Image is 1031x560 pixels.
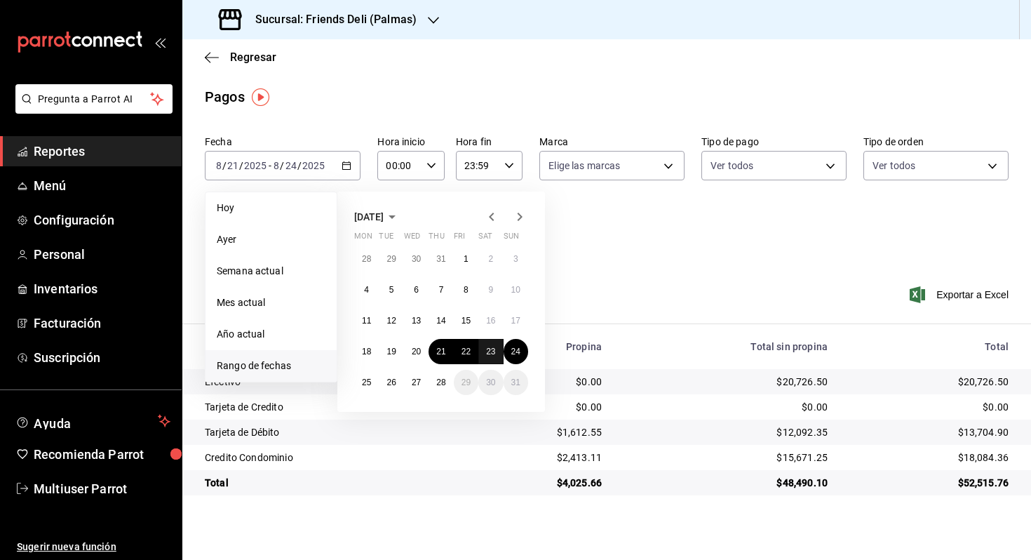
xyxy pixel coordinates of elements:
[486,378,495,387] abbr: August 30, 2025
[205,400,448,414] div: Tarjeta de Credito
[354,277,379,302] button: August 4, 2025
[379,370,403,395] button: August 26, 2025
[205,476,448,490] div: Total
[230,51,276,64] span: Regresar
[504,339,528,364] button: August 24, 2025
[478,246,503,272] button: August 2, 2025
[362,316,371,326] abbr: August 11, 2025
[624,476,828,490] div: $48,490.10
[461,316,471,326] abbr: August 15, 2025
[354,208,400,225] button: [DATE]
[244,11,417,28] h3: Sucursal: Friends Deli (Palmas)
[280,160,284,171] span: /
[239,160,243,171] span: /
[205,51,276,64] button: Regresar
[217,201,325,215] span: Hoy
[404,339,429,364] button: August 20, 2025
[34,413,152,429] span: Ayuda
[273,160,280,171] input: --
[362,378,371,387] abbr: August 25, 2025
[354,308,379,333] button: August 11, 2025
[302,160,325,171] input: ----
[850,400,1009,414] div: $0.00
[34,176,170,195] span: Menú
[217,359,325,373] span: Rango de fechas
[624,400,828,414] div: $0.00
[227,160,239,171] input: --
[436,347,445,356] abbr: August 21, 2025
[414,285,419,295] abbr: August 6, 2025
[850,476,1009,490] div: $52,515.76
[412,347,421,356] abbr: August 20, 2025
[389,285,394,295] abbr: August 5, 2025
[478,277,503,302] button: August 9, 2025
[850,451,1009,465] div: $18,084.36
[354,246,379,272] button: July 28, 2025
[429,370,453,395] button: August 28, 2025
[429,232,444,246] abbr: Thursday
[850,425,1009,439] div: $13,704.90
[354,232,372,246] abbr: Monday
[436,378,445,387] abbr: August 28, 2025
[386,378,396,387] abbr: August 26, 2025
[912,286,1009,303] button: Exportar a Excel
[436,254,445,264] abbr: July 31, 2025
[379,308,403,333] button: August 12, 2025
[34,314,170,333] span: Facturación
[701,137,847,147] label: Tipo de pago
[872,159,915,173] span: Ver todos
[850,375,1009,389] div: $20,726.50
[412,316,421,326] abbr: August 13, 2025
[850,341,1009,352] div: Total
[863,137,1009,147] label: Tipo de orden
[205,451,448,465] div: Credito Condominio
[454,370,478,395] button: August 29, 2025
[488,285,493,295] abbr: August 9, 2025
[297,160,302,171] span: /
[486,347,495,356] abbr: August 23, 2025
[34,142,170,161] span: Reportes
[539,137,685,147] label: Marca
[429,308,453,333] button: August 14, 2025
[217,327,325,342] span: Año actual
[354,211,384,222] span: [DATE]
[504,277,528,302] button: August 10, 2025
[504,232,519,246] abbr: Sunday
[488,254,493,264] abbr: August 2, 2025
[404,246,429,272] button: July 30, 2025
[17,540,170,554] span: Sugerir nueva función
[478,370,503,395] button: August 30, 2025
[34,479,170,498] span: Multiuser Parrot
[504,370,528,395] button: August 31, 2025
[454,339,478,364] button: August 22, 2025
[386,316,396,326] abbr: August 12, 2025
[710,159,753,173] span: Ver todos
[364,285,369,295] abbr: August 4, 2025
[34,279,170,298] span: Inventarios
[362,347,371,356] abbr: August 18, 2025
[471,451,602,465] div: $2,413.11
[429,339,453,364] button: August 21, 2025
[205,137,360,147] label: Fecha
[354,370,379,395] button: August 25, 2025
[215,160,222,171] input: --
[511,378,520,387] abbr: August 31, 2025
[464,285,469,295] abbr: August 8, 2025
[252,88,269,106] button: Tooltip marker
[511,347,520,356] abbr: August 24, 2025
[464,254,469,264] abbr: August 1, 2025
[624,451,828,465] div: $15,671.25
[34,445,170,464] span: Recomienda Parrot
[38,92,151,107] span: Pregunta a Parrot AI
[379,277,403,302] button: August 5, 2025
[461,378,471,387] abbr: August 29, 2025
[478,232,492,246] abbr: Saturday
[548,159,620,173] span: Elige las marcas
[34,245,170,264] span: Personal
[386,254,396,264] abbr: July 29, 2025
[217,295,325,310] span: Mes actual
[456,137,523,147] label: Hora fin
[217,264,325,279] span: Semana actual
[404,308,429,333] button: August 13, 2025
[461,347,471,356] abbr: August 22, 2025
